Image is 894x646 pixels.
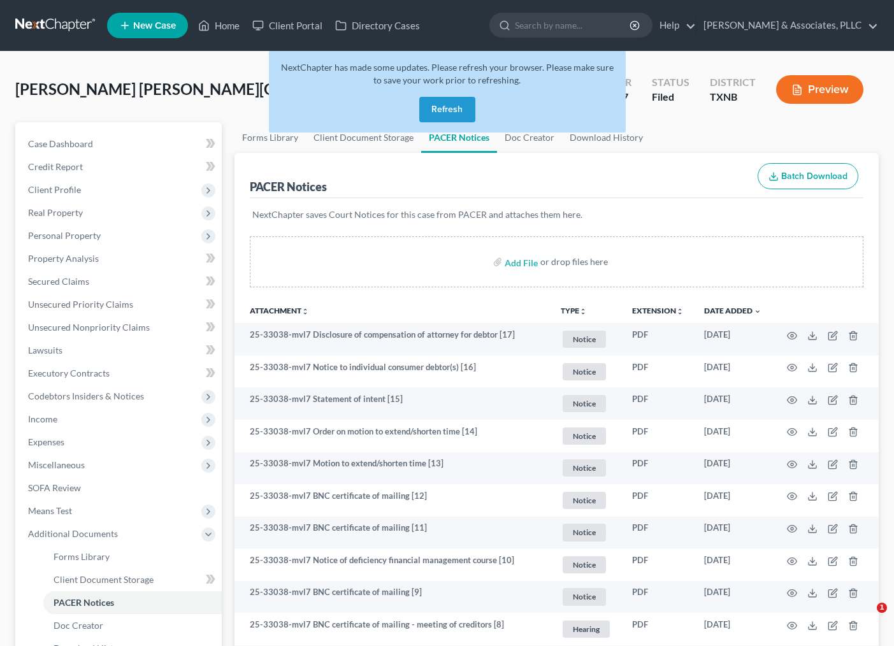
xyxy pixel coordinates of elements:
div: TXNB [710,90,756,104]
span: Hearing [563,621,610,638]
td: 25-33038-mvl7 BNC certificate of mailing [11] [234,517,551,549]
a: Property Analysis [18,247,222,270]
a: Notice [561,361,612,382]
span: Executory Contracts [28,368,110,378]
a: Notice [561,329,612,350]
a: Forms Library [43,545,222,568]
span: New Case [133,21,176,31]
a: Forms Library [234,122,306,153]
span: Notice [563,363,606,380]
span: Property Analysis [28,253,99,264]
a: PACER Notices [43,591,222,614]
a: Directory Cases [329,14,426,37]
a: Date Added expand_more [704,306,761,315]
a: Notice [561,522,612,543]
td: 25-33038-mvl7 Statement of intent [15] [234,387,551,420]
td: PDF [622,484,694,517]
span: Codebtors Insiders & Notices [28,391,144,401]
span: Notice [563,427,606,445]
button: TYPEunfold_more [561,307,587,315]
span: [PERSON_NAME] [PERSON_NAME][GEOGRAPHIC_DATA] [15,80,413,98]
span: Additional Documents [28,528,118,539]
span: 1 [877,603,887,613]
td: [DATE] [694,452,772,485]
div: Status [652,75,689,90]
span: Batch Download [781,171,847,182]
a: Help [653,14,696,37]
span: Notice [563,492,606,509]
span: Means Test [28,505,72,516]
i: expand_more [754,308,761,315]
td: PDF [622,387,694,420]
a: Unsecured Priority Claims [18,293,222,316]
span: 7 [623,90,628,103]
td: 25-33038-mvl7 BNC certificate of mailing - meeting of creditors [8] [234,613,551,645]
a: Home [192,14,246,37]
span: Notice [563,524,606,541]
span: SOFA Review [28,482,81,493]
td: [DATE] [694,387,772,420]
span: Real Property [28,207,83,218]
td: [DATE] [694,581,772,614]
a: Client Portal [246,14,329,37]
span: Unsecured Nonpriority Claims [28,322,150,333]
span: PACER Notices [54,597,114,608]
span: NextChapter has made some updates. Please refresh your browser. Please make sure to save your wor... [281,62,614,85]
div: District [710,75,756,90]
div: PACER Notices [250,179,327,194]
span: Lawsuits [28,345,62,355]
span: Income [28,413,57,424]
td: [DATE] [694,420,772,452]
td: PDF [622,420,694,452]
a: Lawsuits [18,339,222,362]
button: Refresh [419,97,475,122]
td: 25-33038-mvl7 Notice of deficiency financial management course [10] [234,549,551,581]
td: [DATE] [694,323,772,355]
button: Batch Download [758,163,858,190]
span: Client Profile [28,184,81,195]
td: PDF [622,517,694,549]
iframe: Intercom live chat [851,603,881,633]
span: Notice [563,588,606,605]
a: Notice [561,586,612,607]
span: Doc Creator [54,620,103,631]
a: Notice [561,393,612,414]
td: [DATE] [694,517,772,549]
span: Credit Report [28,161,83,172]
a: Credit Report [18,155,222,178]
input: Search by name... [515,13,631,37]
a: Notice [561,554,612,575]
span: Notice [563,395,606,412]
span: Case Dashboard [28,138,93,149]
span: Expenses [28,436,64,447]
a: Extensionunfold_more [632,306,684,315]
td: 25-33038-mvl7 BNC certificate of mailing [9] [234,581,551,614]
a: Case Dashboard [18,133,222,155]
a: Executory Contracts [18,362,222,385]
div: or drop files here [540,255,608,268]
span: Notice [563,459,606,477]
td: 25-33038-mvl7 Notice to individual consumer debtor(s) [16] [234,355,551,388]
td: [DATE] [694,549,772,581]
span: Client Document Storage [54,574,154,585]
a: Secured Claims [18,270,222,293]
span: Notice [563,331,606,348]
button: Preview [776,75,863,104]
p: NextChapter saves Court Notices for this case from PACER and attaches them here. [252,208,861,221]
i: unfold_more [676,308,684,315]
td: PDF [622,613,694,645]
td: PDF [622,452,694,485]
span: Notice [563,556,606,573]
span: Unsecured Priority Claims [28,299,133,310]
td: 25-33038-mvl7 Motion to extend/shorten time [13] [234,452,551,485]
span: Secured Claims [28,276,89,287]
a: Notice [561,426,612,447]
td: 25-33038-mvl7 BNC certificate of mailing [12] [234,484,551,517]
a: Notice [561,457,612,478]
a: Notice [561,490,612,511]
a: [PERSON_NAME] & Associates, PLLC [697,14,878,37]
td: PDF [622,549,694,581]
span: Personal Property [28,230,101,241]
td: 25-33038-mvl7 Order on motion to extend/shorten time [14] [234,420,551,452]
a: Doc Creator [43,614,222,637]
